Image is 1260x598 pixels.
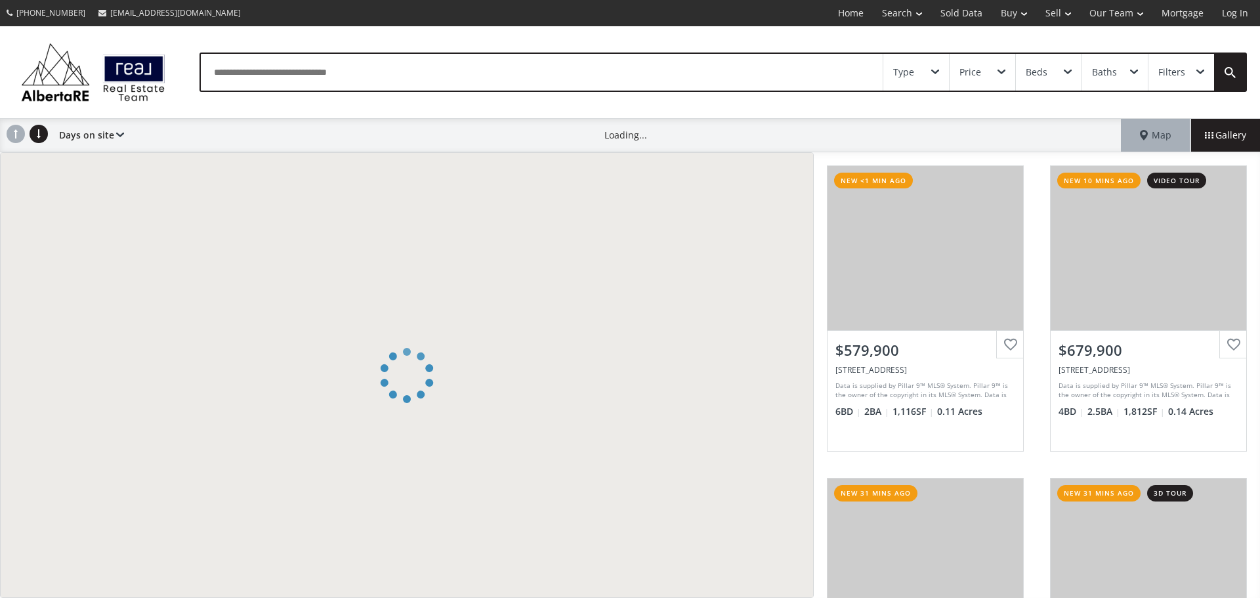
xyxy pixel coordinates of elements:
[1059,405,1084,418] span: 4 BD
[1059,364,1238,375] div: 3285 Cedarille Drive SW, Calgary, AB T2W 2N2
[92,1,247,25] a: [EMAIL_ADDRESS][DOMAIN_NAME]
[1158,68,1185,77] div: Filters
[835,364,1015,375] div: 8 Canoe Circle SW, Airdrie, AB T4B 2L7
[14,39,172,105] img: Logo
[1168,405,1213,418] span: 0.14 Acres
[835,381,1012,400] div: Data is supplied by Pillar 9™ MLS® System. Pillar 9™ is the owner of the copyright in its MLS® Sy...
[892,405,934,418] span: 1,116 SF
[1140,129,1171,142] span: Map
[835,340,1015,360] div: $579,900
[1087,405,1120,418] span: 2.5 BA
[110,7,241,18] span: [EMAIL_ADDRESS][DOMAIN_NAME]
[959,68,981,77] div: Price
[1205,129,1246,142] span: Gallery
[814,152,1037,465] a: new <1 min ago$579,900[STREET_ADDRESS]Data is supplied by Pillar 9™ MLS® System. Pillar 9™ is the...
[1123,405,1165,418] span: 1,812 SF
[1037,152,1260,465] a: new 10 mins agovideo tour$679,900[STREET_ADDRESS]Data is supplied by Pillar 9™ MLS® System. Pilla...
[604,129,647,142] div: Loading...
[1092,68,1117,77] div: Baths
[52,119,124,152] div: Days on site
[16,7,85,18] span: [PHONE_NUMBER]
[1026,68,1047,77] div: Beds
[1059,340,1238,360] div: $679,900
[835,405,861,418] span: 6 BD
[1121,119,1190,152] div: Map
[864,405,889,418] span: 2 BA
[1190,119,1260,152] div: Gallery
[1059,381,1235,400] div: Data is supplied by Pillar 9™ MLS® System. Pillar 9™ is the owner of the copyright in its MLS® Sy...
[937,405,982,418] span: 0.11 Acres
[893,68,914,77] div: Type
